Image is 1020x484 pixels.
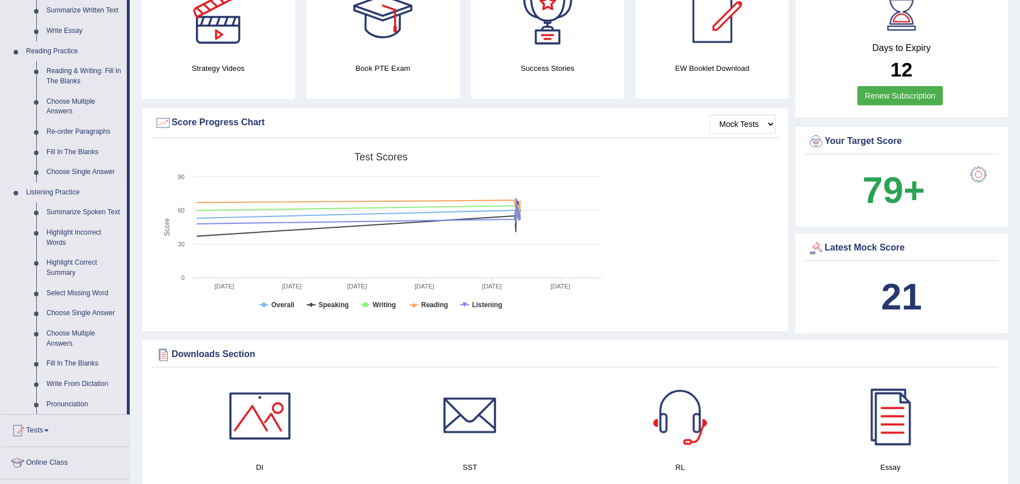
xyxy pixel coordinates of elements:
tspan: Listening [472,301,502,309]
tspan: Test scores [355,151,408,163]
div: Your Target Score [808,133,996,150]
tspan: Score [163,218,171,236]
text: 0 [181,274,185,281]
a: Choose Multiple Answers [41,92,127,122]
a: Summarize Spoken Text [41,202,127,223]
tspan: [DATE] [282,283,302,290]
tspan: [DATE] [215,283,234,290]
a: Pronunciation [41,394,127,415]
tspan: [DATE] [550,283,570,290]
a: Choose Single Answer [41,303,127,324]
a: Fill In The Blanks [41,142,127,163]
h4: Book PTE Exam [306,62,460,74]
tspan: [DATE] [482,283,502,290]
a: Renew Subscription [857,86,943,105]
text: 30 [178,241,185,248]
b: 79+ [863,169,925,211]
tspan: Reading [421,301,448,309]
a: Choose Single Answer [41,162,127,182]
h4: Success Stories [471,62,625,74]
a: Highlight Correct Summary [41,253,127,283]
text: 90 [178,173,185,180]
div: Latest Mock Score [808,240,996,257]
a: Re-order Paragraphs [41,122,127,142]
a: Online Class [1,447,130,475]
a: Tests [1,415,130,443]
tspan: Overall [271,301,295,309]
a: Write From Dictation [41,374,127,394]
h4: EW Booklet Download [635,62,789,74]
a: Choose Multiple Answers [41,324,127,354]
a: Highlight Incorrect Words [41,223,127,253]
tspan: Speaking [319,301,349,309]
a: Reading & Writing: Fill In The Blanks [41,61,127,91]
h4: Strategy Videos [142,62,295,74]
div: Score Progress Chart [155,114,776,131]
a: Fill In The Blanks [41,354,127,374]
h4: Days to Expiry [808,43,996,53]
a: Reading Practice [21,41,127,62]
h4: DI [160,461,359,473]
a: Summarize Written Text [41,1,127,21]
tspan: Writing [373,301,396,309]
h4: RL [581,461,780,473]
div: Downloads Section [155,346,996,363]
h4: Essay [791,461,990,473]
b: 12 [891,58,913,80]
tspan: [DATE] [415,283,434,290]
text: 60 [178,207,185,214]
a: Listening Practice [21,182,127,203]
h4: SST [370,461,569,473]
a: Select Missing Word [41,283,127,304]
a: Write Essay [41,21,127,41]
tspan: [DATE] [347,283,367,290]
b: 21 [881,276,922,317]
